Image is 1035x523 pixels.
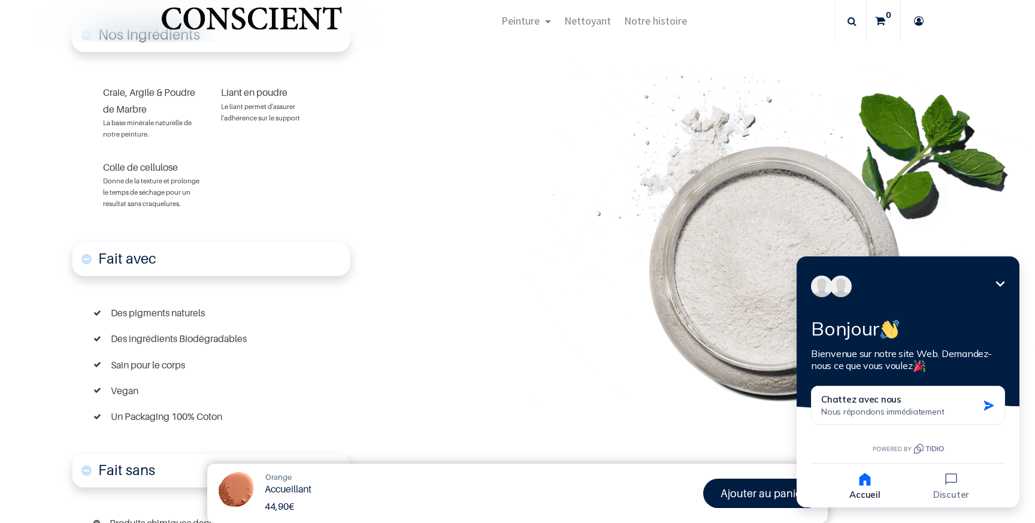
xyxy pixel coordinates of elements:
sup: 0 [883,9,894,21]
font: Donne de la texture et prolonge le temps de séchage pour un résultat sans craquelures. [103,177,199,208]
font: Le liant permet d'assurer l'adhérence sur le support [221,102,300,122]
font: Vegan [111,385,138,397]
font: Craie, Argile & Poudre de Marbre [103,86,195,114]
iframe: Tidio Chat [781,241,1035,523]
font: La base minérale naturelle de notre peinture. [103,119,192,138]
h1: Accueillant [265,483,518,495]
span: Peinture [501,14,540,28]
img: jar-tabletssplast-mint-leaf-Recovered.png [526,62,1035,404]
font: Ajouter au panier [721,487,805,500]
font: Fait avec [98,250,156,267]
font: Fait sans [98,461,155,479]
font: Un Packaging 100% Coton [111,410,222,422]
span: Orange [265,472,292,482]
span: 44,90 [265,500,289,512]
img: Product Image [213,470,258,515]
span: Notre histoire [624,14,687,28]
font: Colle de cellulose [103,161,178,173]
a: Orange [265,471,292,483]
font: Des ingrédients Biodégradables [111,332,247,344]
b: € [265,500,294,512]
span: Nettoyant [564,14,611,28]
a: Ajouter au panier [703,479,822,508]
font: Sain pour le corps [111,359,185,371]
font: Des pigments naturels [111,307,205,319]
font: Liant en poudre [221,86,287,98]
